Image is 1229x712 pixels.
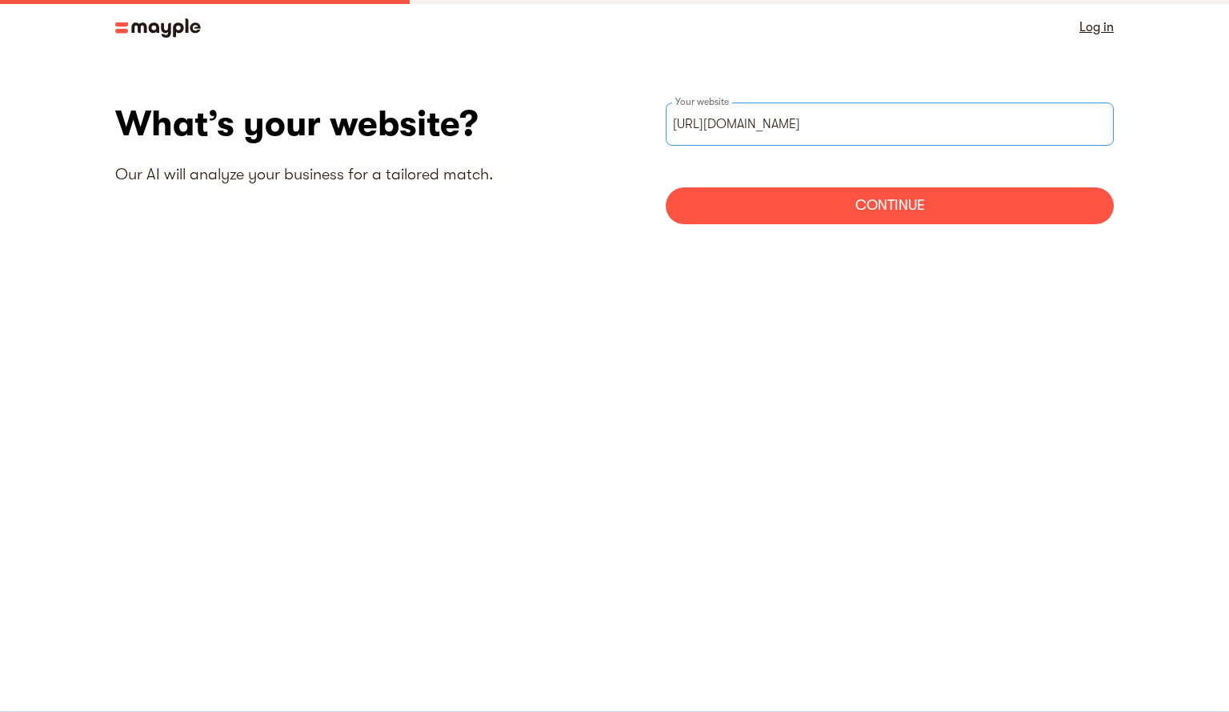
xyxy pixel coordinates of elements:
[941,526,1229,712] iframe: Chat Widget
[115,103,614,145] h1: What’s your website?
[672,95,732,108] label: Your website
[666,103,1114,224] form: websiteStep
[115,164,614,185] p: Our AI will analyze your business for a tailored match.
[1079,16,1114,38] a: Log in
